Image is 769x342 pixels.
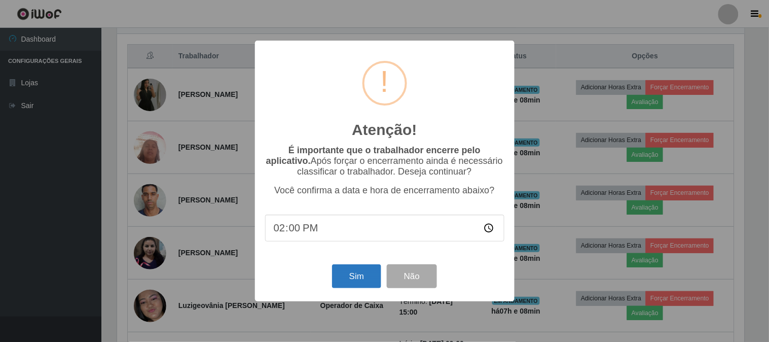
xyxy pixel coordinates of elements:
button: Não [387,264,437,288]
button: Sim [332,264,381,288]
b: É importante que o trabalhador encerre pelo aplicativo. [266,145,481,166]
p: Você confirma a data e hora de encerramento abaixo? [265,185,504,196]
h2: Atenção! [352,121,417,139]
p: Após forçar o encerramento ainda é necessário classificar o trabalhador. Deseja continuar? [265,145,504,177]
